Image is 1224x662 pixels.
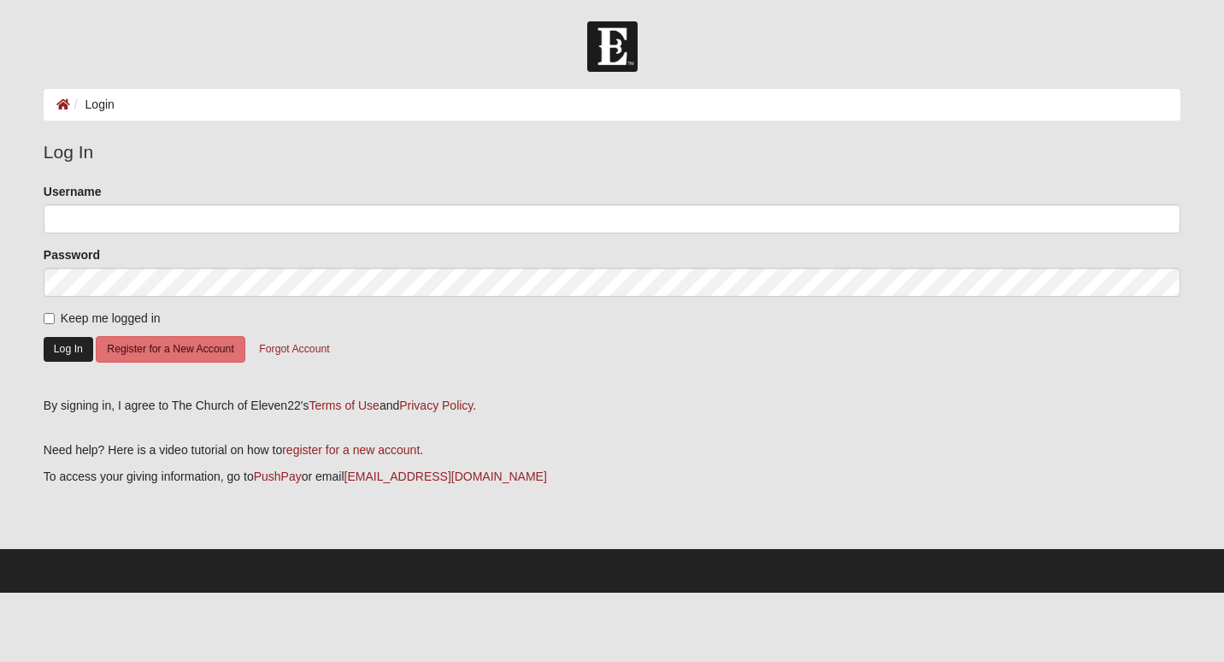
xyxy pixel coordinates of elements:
div: By signing in, I agree to The Church of Eleven22's and . [44,397,1180,415]
label: Password [44,246,100,263]
p: To access your giving information, go to or email [44,468,1180,486]
span: Keep me logged in [61,311,161,325]
a: [EMAIL_ADDRESS][DOMAIN_NAME] [344,470,547,483]
button: Register for a New Account [96,336,244,363]
button: Forgot Account [248,336,340,363]
a: register for a new account [282,443,420,457]
li: Login [70,96,115,114]
p: Need help? Here is a video tutorial on how to . [44,441,1180,459]
a: Privacy Policy [399,399,473,412]
img: Church of Eleven22 Logo [587,21,638,72]
a: Terms of Use [309,399,379,412]
legend: Log In [44,139,1180,166]
label: Username [44,183,102,200]
input: Keep me logged in [44,313,55,324]
button: Log In [44,337,93,362]
a: PushPay [254,470,302,483]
